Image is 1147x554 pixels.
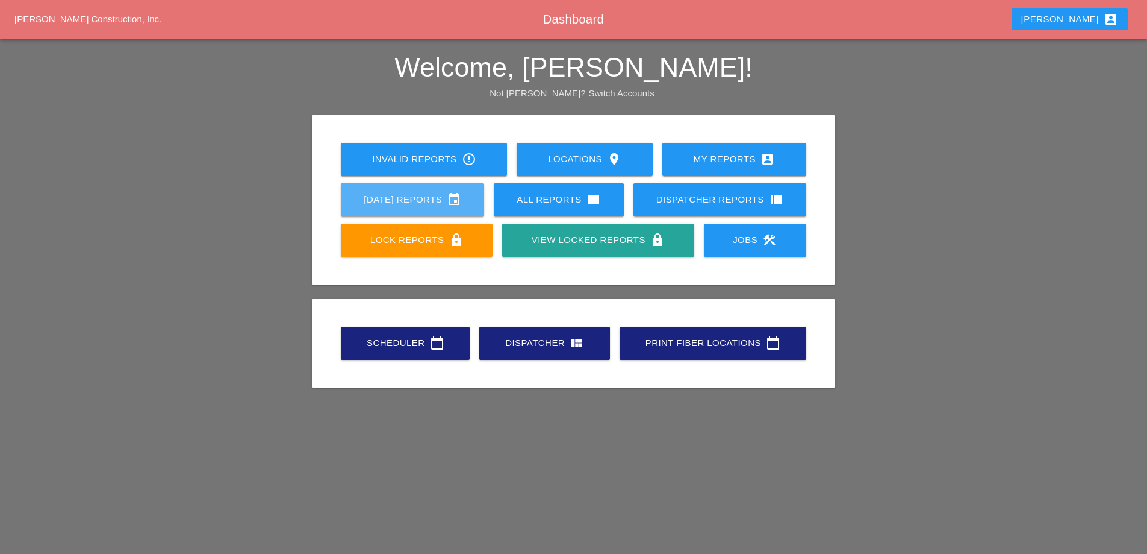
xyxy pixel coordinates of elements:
[586,192,601,207] i: view_list
[543,13,604,26] span: Dashboard
[762,233,777,247] i: construction
[650,233,665,247] i: lock
[360,233,473,247] div: Lock Reports
[769,192,783,207] i: view_list
[447,192,461,207] i: event
[502,224,694,257] a: View Locked Reports
[760,152,775,166] i: account_box
[517,143,652,176] a: Locations
[521,233,674,247] div: View Locked Reports
[494,183,624,216] a: All Reports
[360,192,465,207] div: [DATE] Reports
[513,192,605,207] div: All Reports
[633,183,806,216] a: Dispatcher Reports
[341,183,484,216] a: [DATE] Reports
[682,152,787,166] div: My Reports
[341,143,507,176] a: Invalid Reports
[620,327,806,360] a: Print Fiber Locations
[766,336,780,350] i: calendar_today
[662,143,806,176] a: My Reports
[1104,12,1118,27] i: account_box
[360,336,450,350] div: Scheduler
[499,336,591,350] div: Dispatcher
[1012,8,1128,30] button: [PERSON_NAME]
[341,327,470,360] a: Scheduler
[430,336,444,350] i: calendar_today
[479,327,610,360] a: Dispatcher
[360,152,488,166] div: Invalid Reports
[570,336,584,350] i: view_quilt
[723,233,787,247] div: Jobs
[1021,12,1118,27] div: [PERSON_NAME]
[341,224,493,257] a: Lock Reports
[607,152,621,166] i: location_on
[589,88,654,98] a: Switch Accounts
[639,336,787,350] div: Print Fiber Locations
[704,224,806,257] a: Jobs
[449,233,464,247] i: lock
[536,152,633,166] div: Locations
[14,14,161,24] a: [PERSON_NAME] Construction, Inc.
[490,88,585,98] span: Not [PERSON_NAME]?
[653,192,787,207] div: Dispatcher Reports
[462,152,476,166] i: error_outline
